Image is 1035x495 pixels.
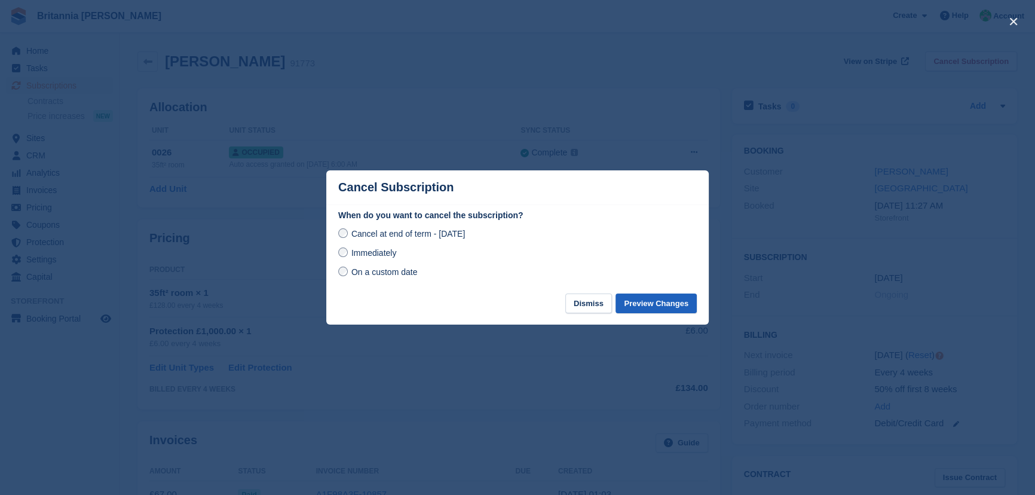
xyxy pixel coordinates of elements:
[351,267,418,277] span: On a custom date
[616,294,697,313] button: Preview Changes
[338,181,454,194] p: Cancel Subscription
[565,294,612,313] button: Dismiss
[338,228,348,238] input: Cancel at end of term - [DATE]
[351,248,396,258] span: Immediately
[1004,12,1023,31] button: close
[338,247,348,257] input: Immediately
[351,229,465,239] span: Cancel at end of term - [DATE]
[338,209,697,222] label: When do you want to cancel the subscription?
[338,267,348,276] input: On a custom date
